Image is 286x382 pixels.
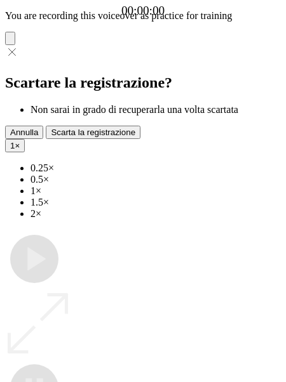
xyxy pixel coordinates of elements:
li: Non sarai in grado di recuperarla una volta scartata [31,104,281,115]
a: 00:00:00 [121,4,165,18]
h2: Scartare la registrazione? [5,74,281,91]
p: You are recording this voiceover as practice for training [5,10,281,22]
li: 0.5× [31,174,281,185]
li: 0.25× [31,162,281,174]
li: 1.5× [31,197,281,208]
button: Annulla [5,126,43,139]
span: 1 [10,141,15,150]
li: 2× [31,208,281,220]
li: 1× [31,185,281,197]
button: Scarta la registrazione [46,126,140,139]
button: 1× [5,139,25,152]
